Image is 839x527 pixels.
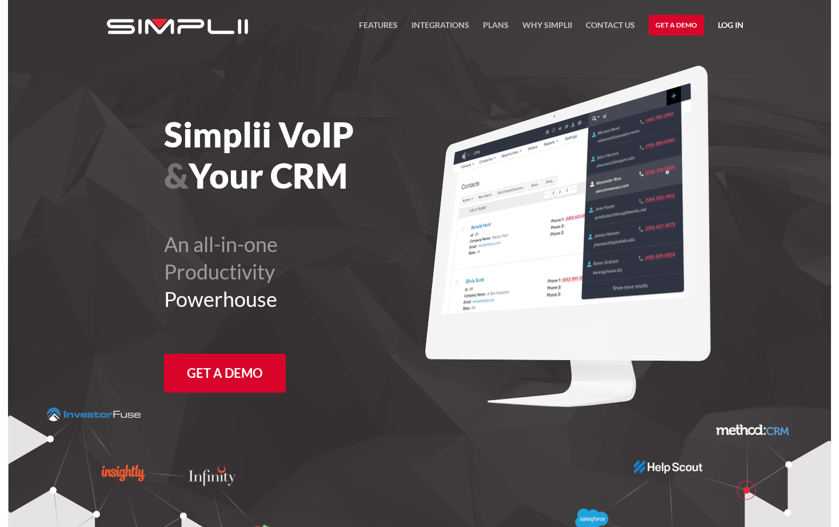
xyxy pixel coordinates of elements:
[164,114,482,196] h1: Simplii VoIP Your CRM
[718,18,744,35] a: Log in
[586,18,635,39] a: Contact US
[107,19,248,34] img: Simplii
[649,15,704,35] a: Get a Demo
[411,18,469,39] a: Integrations
[522,18,572,39] a: Why Simplii
[164,230,482,313] h2: An all-in-one Productivity
[164,286,277,312] span: Powerhouse
[483,18,509,39] a: Plans
[359,18,398,39] a: FEATURES
[164,354,286,393] a: Get a Demo
[164,155,189,196] span: &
